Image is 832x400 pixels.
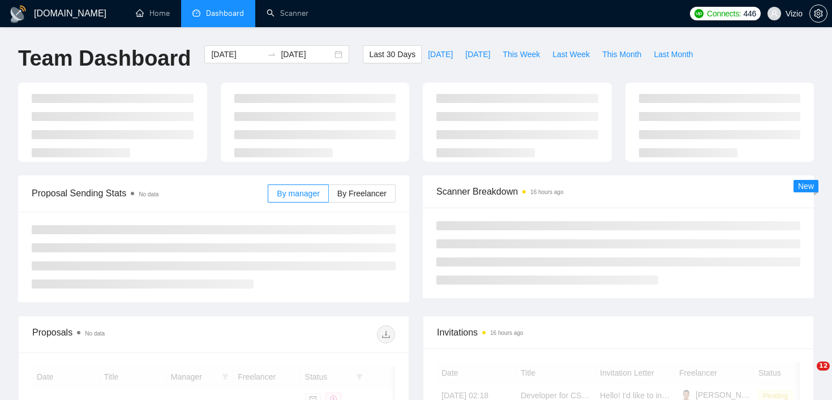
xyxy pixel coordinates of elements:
input: End date [281,48,332,61]
span: user [770,10,778,18]
a: searchScanner [267,8,308,18]
span: Connects: [707,7,741,20]
button: Last Month [647,45,699,63]
span: swap-right [267,50,276,59]
span: 12 [817,362,830,371]
a: homeHome [136,8,170,18]
span: No data [139,191,158,197]
button: This Week [496,45,546,63]
span: Invitations [437,325,800,339]
time: 16 hours ago [490,330,523,336]
a: setting [809,9,827,18]
div: Proposals [32,325,214,343]
span: This Week [503,48,540,61]
span: [DATE] [465,48,490,61]
span: New [798,182,814,191]
button: Last 30 Days [363,45,422,63]
span: This Month [602,48,641,61]
span: 446 [743,7,756,20]
span: Last Month [654,48,693,61]
span: By Freelancer [337,189,387,198]
span: [DATE] [428,48,453,61]
span: to [267,50,276,59]
input: Start date [211,48,263,61]
span: Proposal Sending Stats [32,186,268,200]
button: [DATE] [459,45,496,63]
span: No data [85,330,105,337]
span: setting [810,9,827,18]
span: By manager [277,189,319,198]
img: upwork-logo.png [694,9,704,18]
span: Dashboard [206,8,244,18]
button: Last Week [546,45,596,63]
iframe: Intercom live chat [794,362,821,389]
span: dashboard [192,9,200,17]
h1: Team Dashboard [18,45,191,72]
span: Scanner Breakdown [436,184,800,199]
button: [DATE] [422,45,459,63]
span: Last 30 Days [369,48,415,61]
button: This Month [596,45,647,63]
span: Last Week [552,48,590,61]
time: 16 hours ago [530,189,563,195]
button: setting [809,5,827,23]
img: logo [9,5,27,23]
